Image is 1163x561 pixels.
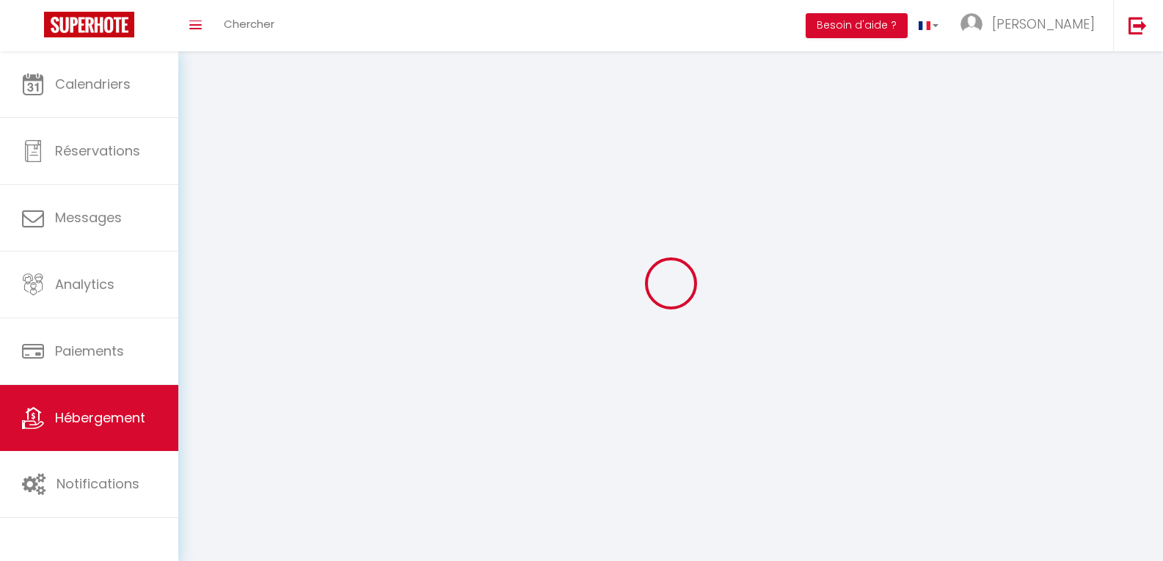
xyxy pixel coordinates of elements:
[12,6,56,50] button: Ouvrir le widget de chat LiveChat
[55,342,124,360] span: Paiements
[224,16,274,32] span: Chercher
[960,13,982,35] img: ...
[55,75,131,93] span: Calendriers
[806,13,908,38] button: Besoin d'aide ?
[56,474,139,493] span: Notifications
[1129,16,1147,34] img: logout
[55,208,122,227] span: Messages
[55,142,140,160] span: Réservations
[55,408,145,427] span: Hébergement
[44,12,134,37] img: Super Booking
[55,275,114,293] span: Analytics
[992,15,1095,33] span: [PERSON_NAME]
